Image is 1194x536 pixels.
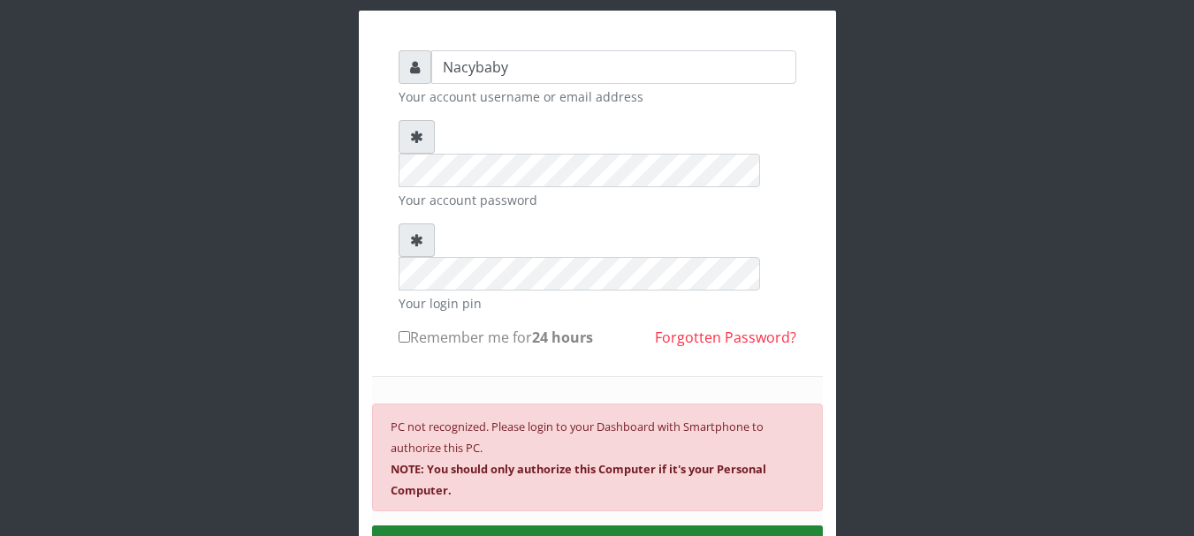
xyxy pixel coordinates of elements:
label: Remember me for [399,327,593,348]
b: NOTE: You should only authorize this Computer if it's your Personal Computer. [391,461,766,498]
small: Your account password [399,191,796,209]
small: PC not recognized. Please login to your Dashboard with Smartphone to authorize this PC. [391,419,766,498]
a: Forgotten Password? [655,328,796,347]
input: Username or email address [431,50,796,84]
input: Remember me for24 hours [399,331,410,343]
small: Your account username or email address [399,87,796,106]
b: 24 hours [532,328,593,347]
small: Your login pin [399,294,796,313]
